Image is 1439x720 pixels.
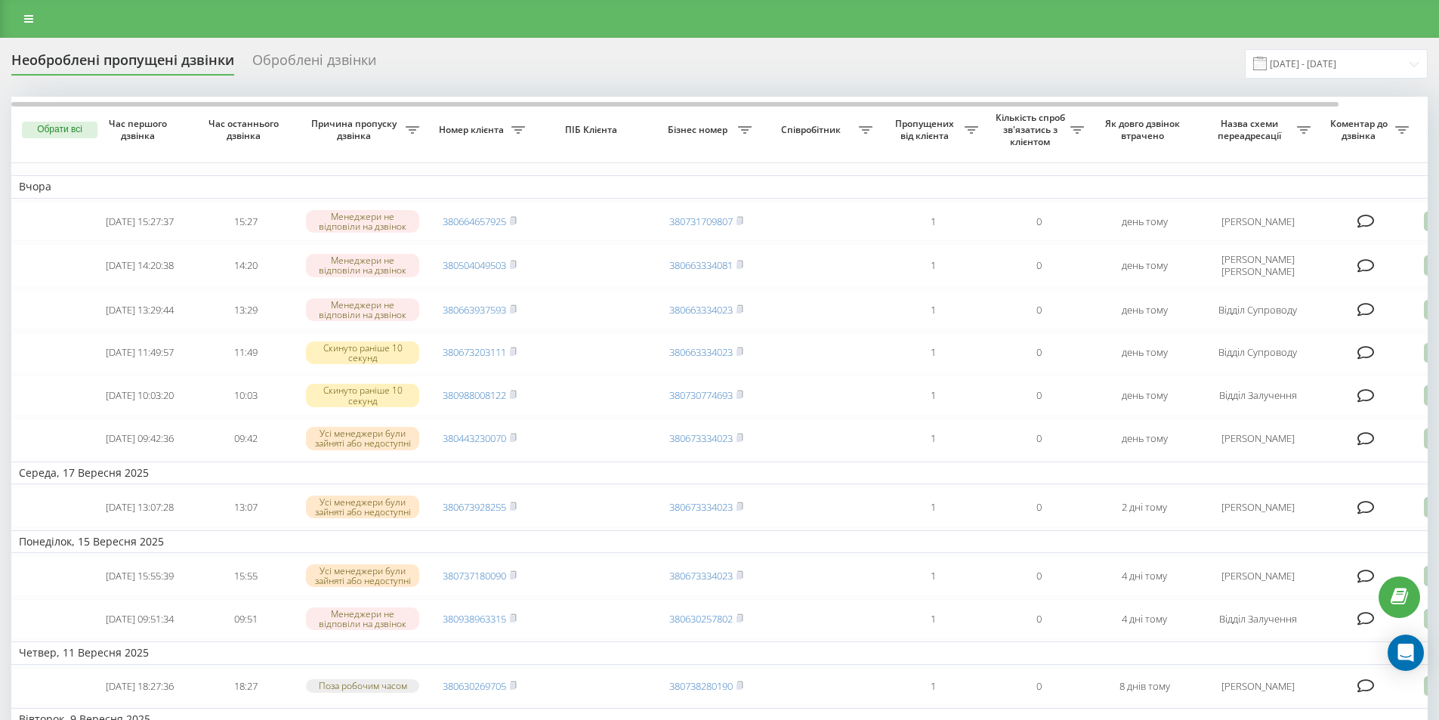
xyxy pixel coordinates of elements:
td: 15:55 [193,556,298,596]
a: 380663334023 [669,303,733,317]
td: Відділ Залучення [1197,599,1318,639]
td: 1 [880,290,986,330]
div: Open Intercom Messenger [1388,635,1424,671]
td: 0 [986,668,1092,705]
td: Відділ Залучення [1197,375,1318,416]
td: 1 [880,375,986,416]
td: 1 [880,202,986,242]
span: Номер клієнта [434,124,511,136]
td: 0 [986,487,1092,527]
td: 1 [880,332,986,372]
a: 380673334023 [669,500,733,514]
div: Усі менеджери були зайняті або недоступні [306,427,419,450]
td: 18:27 [193,668,298,705]
a: 380630269705 [443,679,506,693]
div: Усі менеджери були зайняті або недоступні [306,496,419,518]
td: [PERSON_NAME] [PERSON_NAME] [1197,244,1318,286]
td: 09:42 [193,419,298,459]
button: Обрати всі [22,122,97,138]
td: [DATE] 14:20:38 [87,244,193,286]
a: 380673928255 [443,500,506,514]
span: Назва схеми переадресації [1205,118,1297,141]
span: Як довго дзвінок втрачено [1104,118,1185,141]
td: [PERSON_NAME] [1197,556,1318,596]
div: Скинуто раніше 10 секунд [306,341,419,364]
td: день тому [1092,375,1197,416]
td: 1 [880,556,986,596]
a: 380504049503 [443,258,506,272]
a: 380673203111 [443,345,506,359]
td: 1 [880,487,986,527]
td: день тому [1092,244,1197,286]
td: 1 [880,599,986,639]
span: Час останнього дзвінка [205,118,286,141]
div: Менеджери не відповіли на дзвінок [306,210,419,233]
td: 15:27 [193,202,298,242]
td: 0 [986,419,1092,459]
td: 10:03 [193,375,298,416]
a: 380738280190 [669,679,733,693]
span: Пропущених від клієнта [888,118,965,141]
a: 380630257802 [669,612,733,626]
td: [PERSON_NAME] [1197,668,1318,705]
td: [DATE] 09:42:36 [87,419,193,459]
a: 380731709807 [669,215,733,228]
td: день тому [1092,202,1197,242]
td: [DATE] 15:27:37 [87,202,193,242]
a: 380663937593 [443,303,506,317]
td: [PERSON_NAME] [1197,202,1318,242]
td: [DATE] 18:27:36 [87,668,193,705]
a: 380730774693 [669,388,733,402]
td: день тому [1092,290,1197,330]
td: Відділ Супроводу [1197,290,1318,330]
span: Співробітник [767,124,859,136]
span: Причина пропуску дзвінка [306,118,406,141]
div: Менеджери не відповіли на дзвінок [306,607,419,630]
div: Оброблені дзвінки [252,52,376,76]
td: [DATE] 09:51:34 [87,599,193,639]
td: 0 [986,290,1092,330]
a: 380988008122 [443,388,506,402]
td: [DATE] 15:55:39 [87,556,193,596]
a: 380673334023 [669,431,733,445]
td: день тому [1092,332,1197,372]
td: 1 [880,244,986,286]
td: [DATE] 13:29:44 [87,290,193,330]
a: 380663334023 [669,345,733,359]
td: 0 [986,556,1092,596]
td: 2 дні тому [1092,487,1197,527]
a: 380443230070 [443,431,506,445]
td: 09:51 [193,599,298,639]
td: 0 [986,244,1092,286]
td: [PERSON_NAME] [1197,419,1318,459]
td: Відділ Супроводу [1197,332,1318,372]
div: Поза робочим часом [306,679,419,692]
a: 380664657925 [443,215,506,228]
td: 13:29 [193,290,298,330]
a: 380938963315 [443,612,506,626]
span: ПІБ Клієнта [545,124,641,136]
td: 0 [986,599,1092,639]
td: 0 [986,202,1092,242]
span: Кількість спроб зв'язатись з клієнтом [993,112,1070,147]
td: день тому [1092,419,1197,459]
div: Необроблені пропущені дзвінки [11,52,234,76]
td: [DATE] 10:03:20 [87,375,193,416]
a: 380673334023 [669,569,733,582]
td: 8 днів тому [1092,668,1197,705]
td: 1 [880,668,986,705]
td: 1 [880,419,986,459]
a: 380663334081 [669,258,733,272]
div: Скинуто раніше 10 секунд [306,384,419,406]
div: Менеджери не відповіли на дзвінок [306,298,419,321]
td: 11:49 [193,332,298,372]
span: Час першого дзвінка [99,118,181,141]
td: 0 [986,375,1092,416]
td: 14:20 [193,244,298,286]
td: 13:07 [193,487,298,527]
div: Усі менеджери були зайняті або недоступні [306,564,419,587]
td: [DATE] 11:49:57 [87,332,193,372]
a: 380737180090 [443,569,506,582]
td: [DATE] 13:07:28 [87,487,193,527]
td: 4 дні тому [1092,556,1197,596]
